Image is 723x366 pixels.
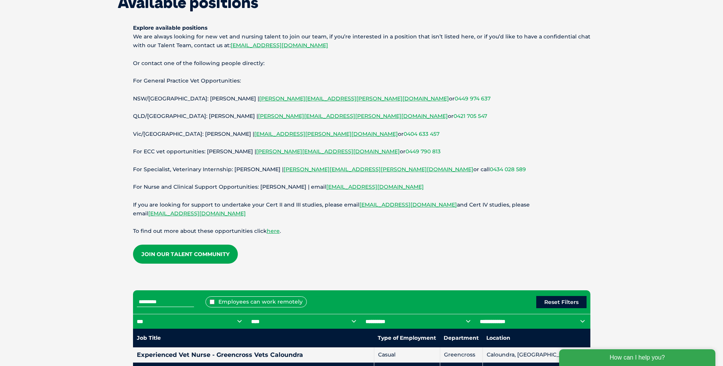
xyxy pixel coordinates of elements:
td: Greencross [440,347,483,363]
a: here [267,228,280,234]
nobr: Type of Employment [378,334,436,341]
nobr: Department [444,334,479,341]
a: [EMAIL_ADDRESS][DOMAIN_NAME] [231,42,328,49]
a: [EMAIL_ADDRESS][DOMAIN_NAME] [326,183,424,190]
a: 0434 028 589 [490,166,526,173]
div: How can I help you? [5,5,161,21]
td: Caloundra, [GEOGRAPHIC_DATA] [483,347,590,363]
a: [EMAIL_ADDRESS][PERSON_NAME][DOMAIN_NAME] [254,130,398,137]
strong: Explore available positions [133,24,207,31]
p: To find out more about these opportunities click . [133,227,590,236]
a: Join our Talent Community [133,245,238,264]
a: [EMAIL_ADDRESS][DOMAIN_NAME] [148,210,246,217]
p: If you are looking for support to undertake your Cert II and III studies, please email and Cert I... [133,201,590,218]
p: Vic/[GEOGRAPHIC_DATA]: [PERSON_NAME] | or [133,130,590,138]
h4: Experienced Vet Nurse - Greencross Vets Caloundra [137,352,370,358]
p: NSW/[GEOGRAPHIC_DATA]: [PERSON_NAME] | or [133,94,590,103]
nobr: Job Title [137,334,161,341]
p: For ECC vet opportunities: [PERSON_NAME] | or [133,147,590,156]
nobr: Location [486,334,510,341]
p: QLD/[GEOGRAPHIC_DATA]: [PERSON_NAME] | or [133,112,590,121]
p: For Nurse and Clinical Support Opportunities: [PERSON_NAME] | email [133,183,590,191]
label: Employees can work remotely [205,296,307,307]
p: For General Practice Vet Opportunities: [133,76,590,85]
a: 0421 705 547 [454,113,487,119]
button: Reset Filters [536,296,587,308]
a: [PERSON_NAME][EMAIL_ADDRESS][PERSON_NAME][DOMAIN_NAME] [258,113,448,119]
a: 0449 974 637 [455,95,491,102]
p: We are always looking for new vet and nursing talent to join our team, if you’re interested in a ... [133,24,590,50]
td: Casual [374,347,440,363]
p: Or contact one of the following people directly: [133,59,590,68]
a: [EMAIL_ADDRESS][DOMAIN_NAME] [359,201,457,208]
a: [PERSON_NAME][EMAIL_ADDRESS][PERSON_NAME][DOMAIN_NAME] [259,95,449,102]
input: Employees can work remotely [210,299,215,304]
a: 0449 790 813 [406,148,441,155]
p: For Specialist, Veterinary Internship: [PERSON_NAME] | or call [133,165,590,174]
a: 0404 633 457 [404,130,439,137]
a: [PERSON_NAME][EMAIL_ADDRESS][DOMAIN_NAME] [256,148,400,155]
a: [PERSON_NAME][EMAIL_ADDRESS][PERSON_NAME][DOMAIN_NAME] [284,166,473,173]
